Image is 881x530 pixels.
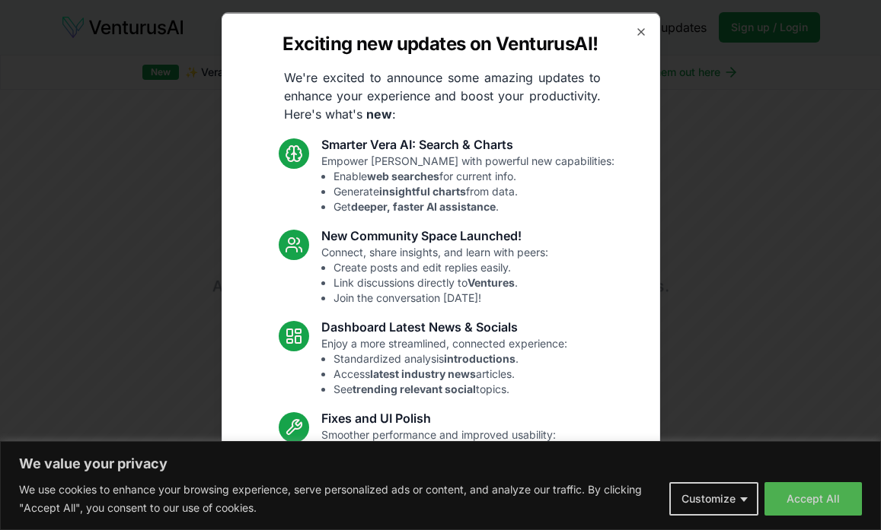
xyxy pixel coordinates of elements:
[334,168,614,183] li: Enable for current info.
[334,366,567,381] li: Access articles.
[321,226,548,244] h3: New Community Space Launched!
[379,184,466,197] strong: insightful charts
[321,135,614,153] h3: Smarter Vera AI: Search & Charts
[272,68,613,122] p: We're excited to announce some amazing updates to enhance your experience and boost your producti...
[468,275,515,288] strong: Ventures
[321,427,556,487] p: Smoother performance and improved usability:
[334,183,614,198] li: Generate from data.
[321,317,567,335] h3: Dashboard Latest News & Socials
[334,442,556,457] li: Resolved Vera chart loading issue.
[321,335,567,396] p: Enjoy a more streamlined, connected experience:
[444,351,516,364] strong: introductions
[334,381,567,396] li: See topics.
[334,290,548,305] li: Join the conversation [DATE]!
[370,367,476,379] strong: latest industry news
[321,153,614,214] p: Empower [PERSON_NAME] with powerful new capabilities:
[366,106,392,121] strong: new
[334,275,548,290] li: Link discussions directly to .
[353,382,476,395] strong: trending relevant social
[367,169,439,182] strong: web searches
[334,198,614,214] li: Get .
[321,244,548,305] p: Connect, share insights, and learn with peers:
[334,472,556,487] li: Enhanced overall UI consistency.
[282,31,598,56] h2: Exciting new updates on VenturusAI!
[334,351,567,366] li: Standardized analysis .
[321,408,556,427] h3: Fixes and UI Polish
[334,457,556,472] li: Fixed mobile chat & sidebar glitches.
[334,259,548,275] li: Create posts and edit replies easily.
[351,199,496,212] strong: deeper, faster AI assistance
